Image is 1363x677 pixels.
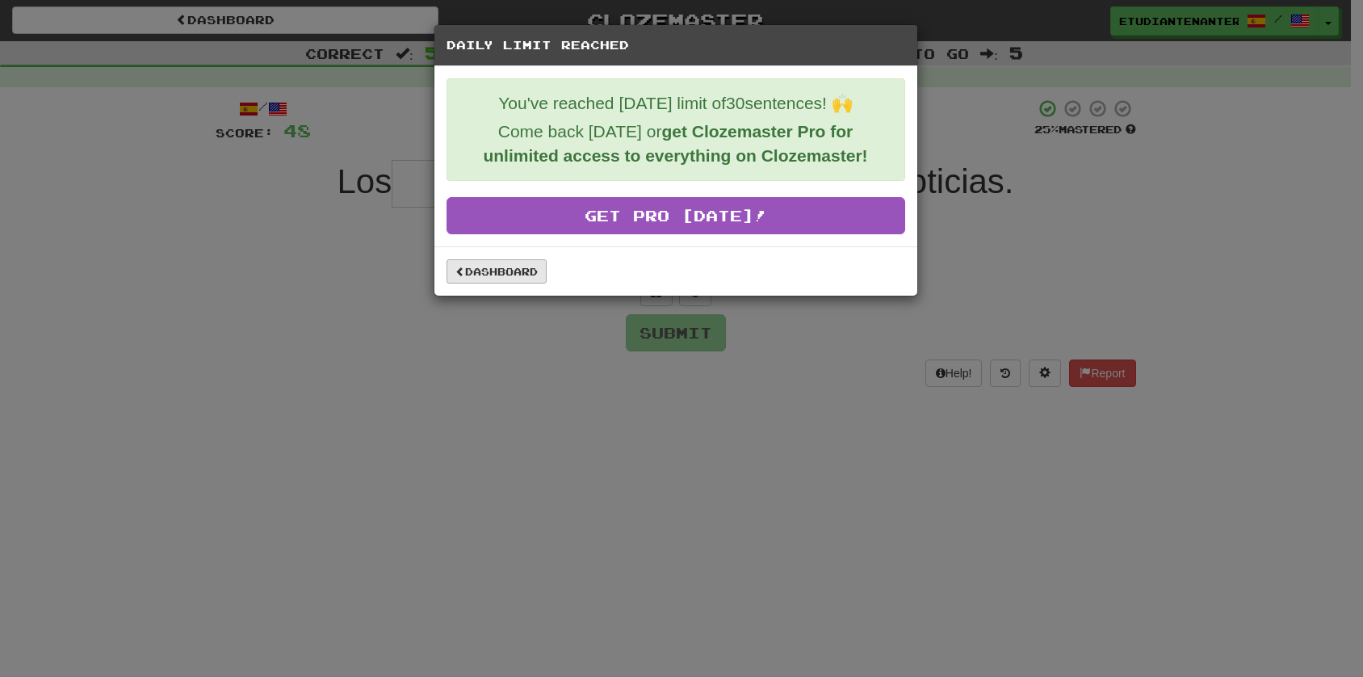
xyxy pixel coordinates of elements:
a: Dashboard [447,259,547,284]
a: Get Pro [DATE]! [447,197,905,234]
h5: Daily Limit Reached [447,37,905,53]
p: Come back [DATE] or [459,120,892,168]
p: You've reached [DATE] limit of 30 sentences! 🙌 [459,91,892,116]
strong: get Clozemaster Pro for unlimited access to everything on Clozemaster! [483,122,867,165]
